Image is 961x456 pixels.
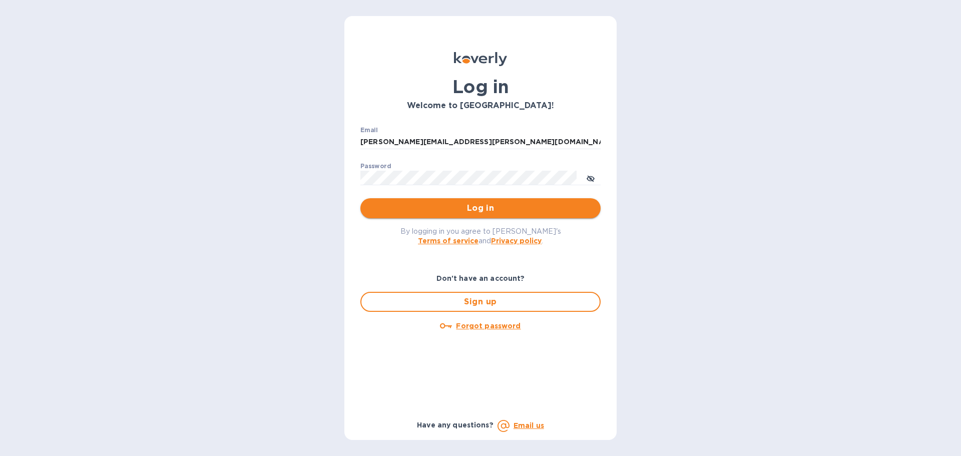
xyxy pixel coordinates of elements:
[360,101,601,111] h3: Welcome to [GEOGRAPHIC_DATA]!
[360,76,601,97] h1: Log in
[369,296,592,308] span: Sign up
[360,292,601,312] button: Sign up
[418,237,478,245] a: Terms of service
[417,421,494,429] b: Have any questions?
[436,274,525,282] b: Don't have an account?
[360,135,601,150] input: Enter email address
[454,52,507,66] img: Koverly
[491,237,542,245] a: Privacy policy
[456,322,521,330] u: Forgot password
[360,198,601,218] button: Log in
[514,421,544,429] a: Email us
[360,127,378,133] label: Email
[581,168,601,188] button: toggle password visibility
[400,227,561,245] span: By logging in you agree to [PERSON_NAME]'s and .
[368,202,593,214] span: Log in
[360,163,391,169] label: Password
